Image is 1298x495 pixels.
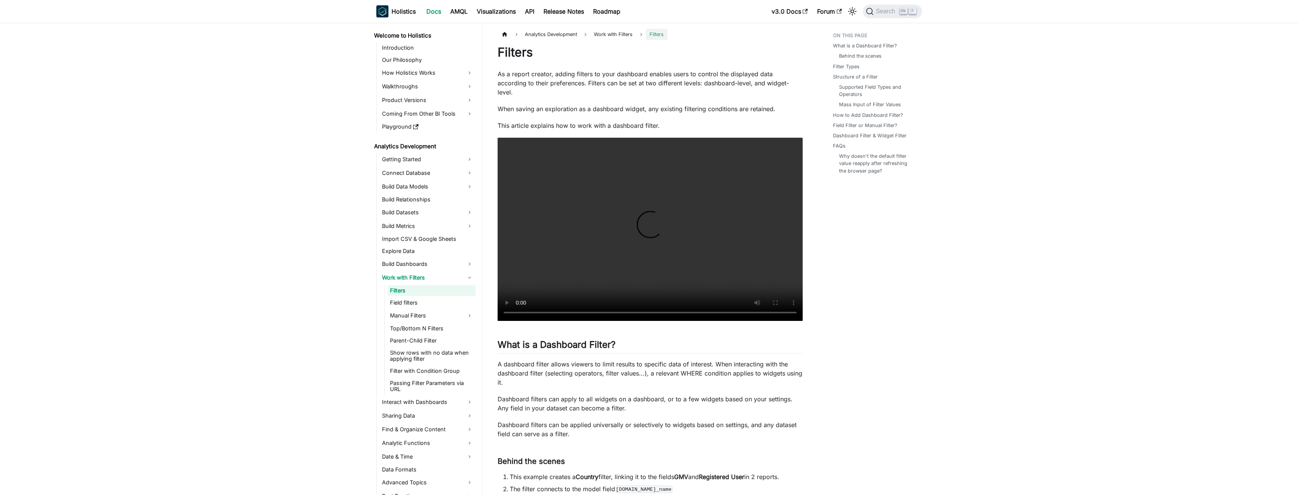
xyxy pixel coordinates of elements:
[380,476,476,489] a: Advanced Topics
[863,5,922,18] button: Search (Ctrl+K)
[380,194,476,205] a: Build Relationships
[699,473,744,481] strong: Registered User
[498,69,803,97] p: As a report creator, adding filters to your dashboard enables users to control the displayed data...
[388,366,476,376] a: Filter with Condition Group
[498,104,803,113] p: When saving an exploration as a dashboard widget, any existing filtering conditions are retained.
[376,5,416,17] a: HolisticsHolistics
[909,8,916,14] kbd: K
[380,153,476,165] a: Getting Started
[498,339,803,354] h2: What is a Dashboard Filter?
[380,80,476,93] a: Walkthroughs
[380,234,476,244] a: Import CSV & Google Sheets
[380,220,476,232] a: Build Metrics
[388,297,476,308] a: Field filters
[380,108,476,120] a: Coming From Other BI Tools
[846,5,858,17] button: Switch between dark and light mode (currently light mode)
[446,5,472,17] a: AMQL
[380,246,476,256] a: Explore Data
[372,141,476,152] a: Analytics Development
[380,121,476,132] a: Playground
[589,5,625,17] a: Roadmap
[510,472,803,481] li: This example creates a filter, linking it to the fields and in 2 reports.
[539,5,589,17] a: Release Notes
[388,285,476,296] a: Filters
[376,5,388,17] img: Holistics
[833,42,897,49] a: What is a Dashboard Filter?
[498,360,803,387] p: A dashboard filter allows viewers to limit results to specific data of interest. When interacting...
[510,484,803,493] li: The filter connects to the model field
[380,167,476,179] a: Connect Database
[380,258,476,270] a: Build Dashboards
[380,423,476,435] a: Find & Organize Content
[833,132,907,139] a: Dashboard Filter & Widget Filter
[380,437,476,449] a: Analytic Functions
[615,486,673,493] code: [DOMAIN_NAME]_name
[388,323,476,334] a: Top/Bottom N Filters
[380,451,476,463] a: Date & Time
[498,457,803,466] h3: Behind the scenes
[520,5,539,17] a: API
[498,121,803,130] p: This article explains how to work with a dashboard filter.
[380,94,476,106] a: Product Versions
[380,67,476,79] a: How Holistics Works
[839,83,914,98] a: Supported Field Types and Operators
[839,152,914,174] a: Why doesn't the default filter value reapply after refreshing the browser page?
[380,42,476,53] a: Introduction
[498,29,803,40] nav: Breadcrumbs
[498,45,803,60] h1: Filters
[833,142,846,149] a: FAQs
[767,5,813,17] a: v3.0 Docs
[590,29,636,40] span: Work with Filters
[813,5,846,17] a: Forum
[839,101,901,108] a: Mass Input of Filter Values
[833,73,878,80] a: Structure of a Filter
[380,55,476,65] a: Our Philosophy
[833,122,897,129] a: Field Filter or Manual Filter?
[874,8,900,15] span: Search
[388,310,476,322] a: Manual Filters
[380,464,476,475] a: Data Formats
[380,396,476,408] a: Interact with Dashboards
[833,112,903,119] a: How to Add Dashboard Filter?
[380,206,476,218] a: Build Datasets
[372,30,476,41] a: Welcome to Holistics
[380,181,476,193] a: Build Data Models
[646,29,667,40] span: Filters
[498,138,803,321] video: Your browser does not support embedding video, but you can .
[388,335,476,346] a: Parent-Child Filter
[521,29,581,40] span: Analytics Development
[498,394,803,413] p: Dashboard filters can apply to all widgets on a dashboard, or to a few widgets based on your sett...
[388,347,476,364] a: Show rows with no data when applying filter
[391,7,416,16] b: Holistics
[839,52,882,60] a: Behind the scenes
[380,272,476,284] a: Work with Filters
[498,420,803,438] p: Dashboard filters can be applied universally or selectively to widgets based on settings, and any...
[576,473,598,481] strong: Country
[472,5,520,17] a: Visualizations
[833,63,860,70] a: Filter Types
[498,29,512,40] a: Home page
[674,473,688,481] strong: GMV
[380,410,476,422] a: Sharing Data
[388,378,476,394] a: Passing Filter Parameters via URL
[422,5,446,17] a: Docs
[369,23,482,495] nav: Docs sidebar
